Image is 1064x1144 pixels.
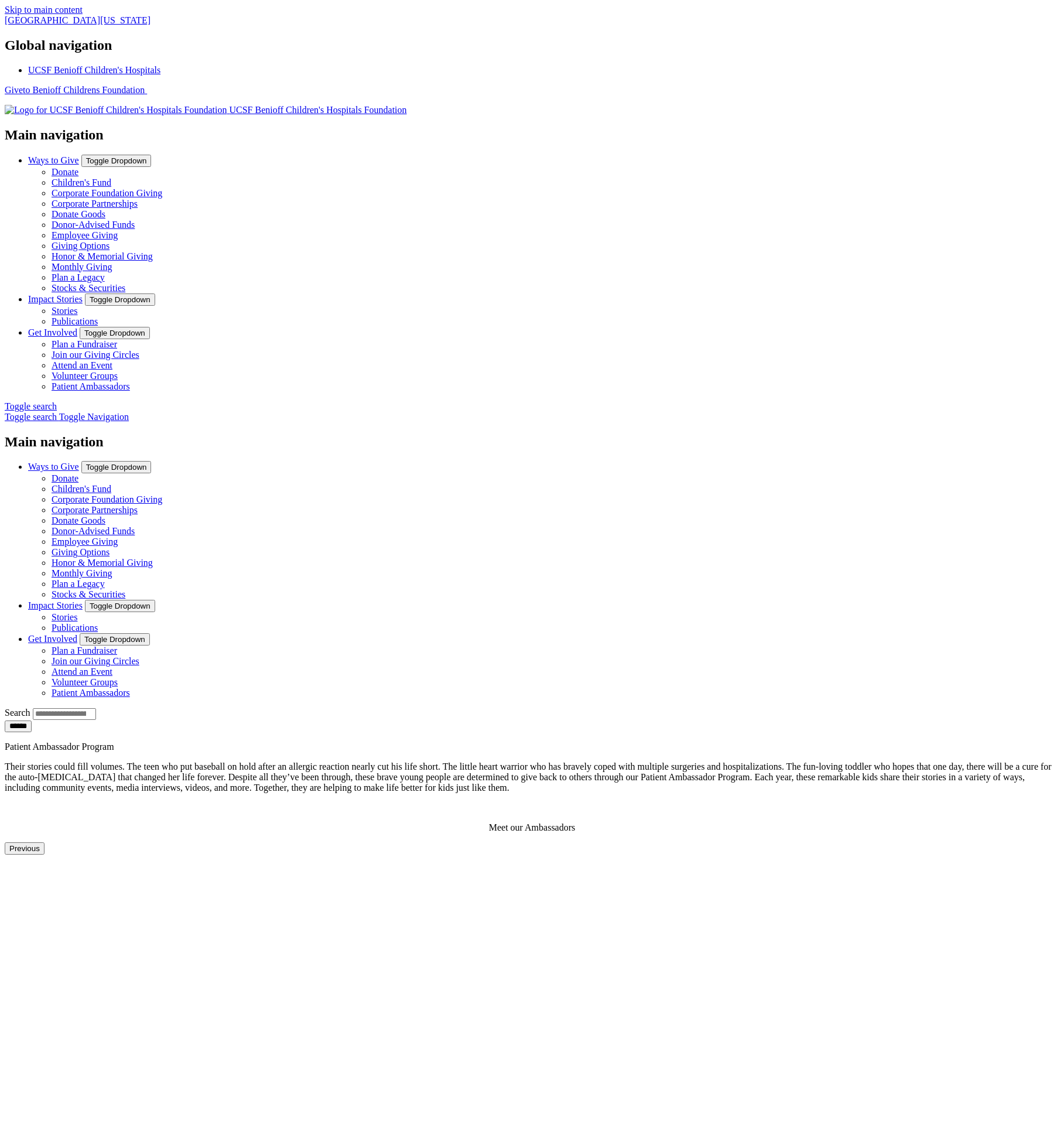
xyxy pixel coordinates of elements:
a: Donate Goods [52,515,105,525]
a: Impact Stories [28,294,83,304]
a: Honor & Memorial Giving [52,251,153,261]
a: Monthly Giving [52,568,112,578]
button: Toggle Dropdown [81,461,152,473]
a: Honor & Memorial Giving [52,558,153,568]
span: Toggle Navigation [59,412,129,422]
a: Publications [52,316,98,326]
a: Employee Giving [52,537,118,547]
p: Patient Ambassador Program [5,742,1059,752]
a: Corporate Foundation Giving [52,494,162,504]
a: Children's Fund [52,177,111,187]
a: Impact Stories [28,600,83,610]
label: Search [5,708,30,718]
a: Volunteer Groups [52,677,118,687]
button: Previous [5,842,45,855]
a: Patient Ambassadors [52,688,130,698]
a: Plan a Legacy [52,272,105,282]
button: Toggle Dropdown [80,327,150,339]
a: Monthly Giving [52,262,112,272]
a: Donor-Advised Funds [52,220,135,230]
h2: Global navigation [5,37,1059,53]
a: Employee Giving [52,230,118,240]
a: Corporate Partnerships [52,505,138,515]
a: Ways to Give [28,462,79,472]
a: Publications [52,623,98,633]
a: UCSF Benioff Children's Hospitals [28,65,160,75]
a: Giving Options [52,241,110,251]
h2: Main navigation [5,434,1059,450]
a: Volunteer Groups [52,371,118,381]
span: UCSF Benioff Children's Hospitals Foundation [229,105,406,115]
a: Plan a Legacy [52,579,105,589]
a: UCSF Benioff Children's Hospitals Foundation [5,105,407,115]
button: Toggle Dropdown [85,293,155,306]
a: Giveto Benioff Childrens Foundation [5,85,147,95]
a: Donate [52,167,78,177]
button: Toggle Dropdown [80,633,150,646]
p: Their stories could fill volumes. The teen who put baseball on hold after an allergic reaction ne... [5,761,1059,793]
a: Children's Fund [52,484,111,494]
button: Toggle Dropdown [81,155,152,167]
a: Giving Options [52,547,110,557]
span: to Benioff Childrens Foundation [23,85,145,95]
a: Corporate Foundation Giving [52,188,162,198]
a: Donate Goods [52,209,105,219]
a: Stories [52,612,77,622]
a: Skip to main content [5,5,83,15]
a: Plan a Fundraiser [52,339,117,349]
h2: Main navigation [5,127,1059,143]
a: Attend an Event [52,360,112,370]
span: Toggle search [5,401,57,411]
a: Join our Giving Circles [52,350,139,360]
a: Donor-Advised Funds [52,526,135,536]
a: Corporate Partnerships [52,199,138,209]
a: Stocks & Securities [52,589,125,599]
a: Get Involved [28,327,77,337]
img: Logo for UCSF Benioff Children's Hospitals Foundation [5,105,227,115]
button: Toggle Dropdown [85,600,155,612]
a: Donate [52,473,78,483]
a: [GEOGRAPHIC_DATA][US_STATE] [5,15,150,25]
a: Plan a Fundraiser [52,646,117,655]
a: Ways to Give [28,155,79,165]
p: Meet our Ambassadors [5,822,1059,833]
a: Join our Giving Circles [52,656,139,666]
a: Attend an Event [52,667,112,677]
a: Stories [52,306,77,316]
a: Patient Ambassadors [52,381,130,391]
a: Get Involved [28,634,77,644]
a: Stocks & Securities [52,283,125,293]
span: Toggle search [5,412,57,422]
